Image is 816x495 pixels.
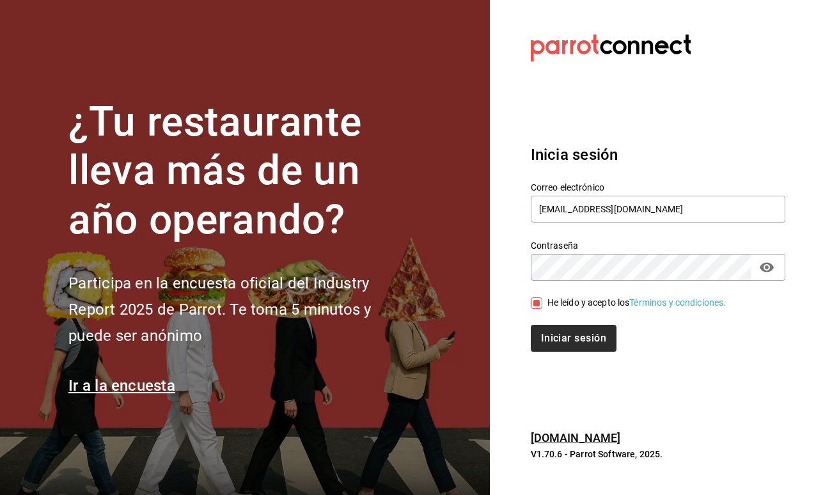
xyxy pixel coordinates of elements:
a: [DOMAIN_NAME] [531,431,621,444]
a: Ir a la encuesta [68,377,175,395]
input: Ingresa tu correo electrónico [531,196,785,223]
button: Iniciar sesión [531,325,616,352]
p: V1.70.6 - Parrot Software, 2025. [531,448,785,460]
label: Correo electrónico [531,182,785,191]
label: Contraseña [531,240,785,249]
div: He leído y acepto los [547,296,726,310]
h1: ¿Tu restaurante lleva más de un año operando? [68,98,414,245]
a: Términos y condiciones. [629,297,726,308]
button: passwordField [756,256,778,278]
h2: Participa en la encuesta oficial del Industry Report 2025 de Parrot. Te toma 5 minutos y puede se... [68,271,414,349]
h3: Inicia sesión [531,143,785,166]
